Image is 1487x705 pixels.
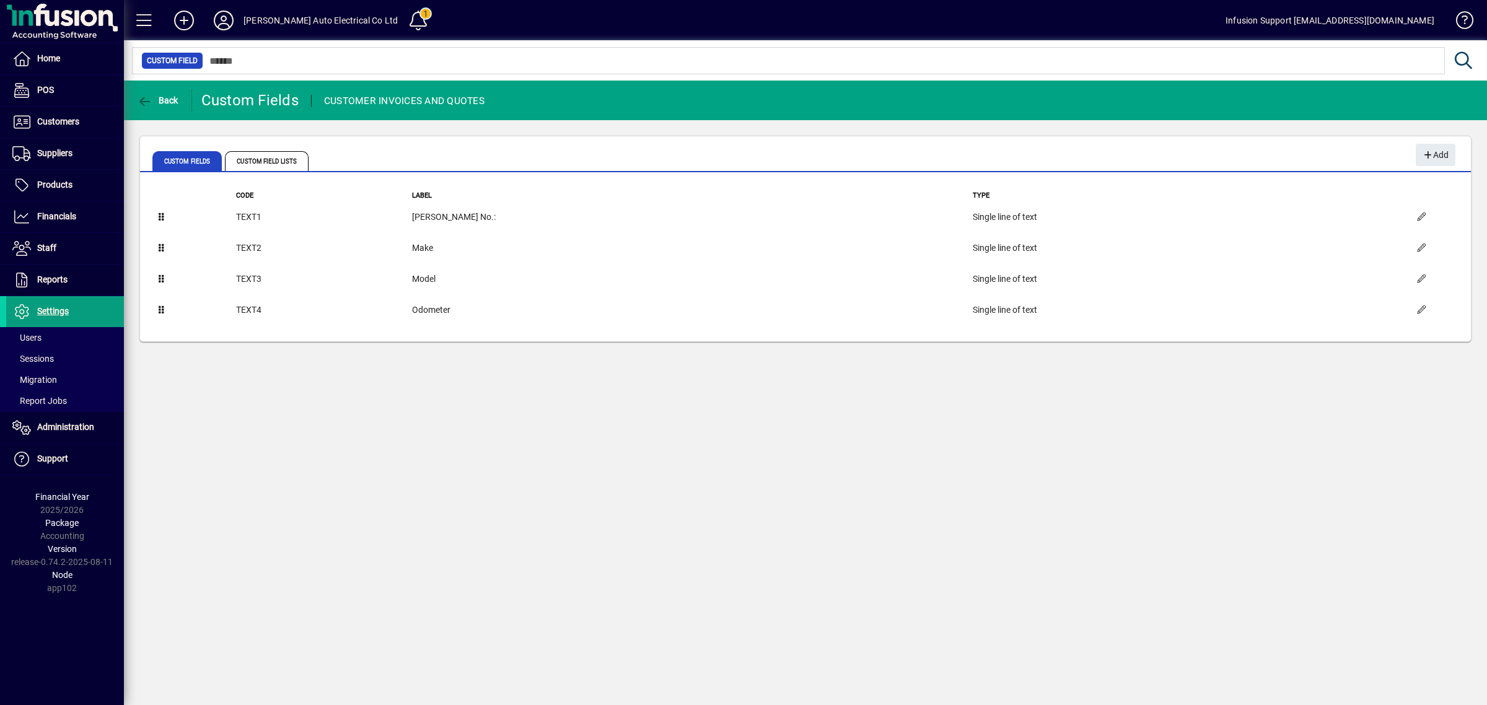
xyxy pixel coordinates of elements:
[411,190,972,202] th: Label
[6,412,124,443] a: Administration
[12,396,67,406] span: Report Jobs
[6,201,124,232] a: Financials
[1406,265,1436,294] button: Edit
[235,264,411,295] td: TEXT3
[411,264,972,295] td: Model
[972,264,1406,295] td: Single line of text
[1406,203,1436,232] button: Edit
[6,138,124,169] a: Suppliers
[37,453,68,463] span: Support
[164,9,204,32] button: Add
[37,148,72,158] span: Suppliers
[1406,234,1436,263] button: Edit
[204,9,243,32] button: Profile
[35,492,89,502] span: Financial Year
[45,518,79,528] span: Package
[324,91,485,111] div: CUSTOMER INVOICES AND QUOTES
[972,202,1406,233] td: Single line of text
[37,53,60,63] span: Home
[52,570,72,580] span: Node
[6,107,124,138] a: Customers
[243,11,398,30] div: [PERSON_NAME] Auto Electrical Co Ltd
[6,327,124,348] a: Users
[6,43,124,74] a: Home
[225,151,309,171] span: Custom Field Lists
[6,348,124,369] a: Sessions
[37,306,69,316] span: Settings
[1406,296,1436,325] button: Edit
[235,233,411,264] td: TEXT2
[152,151,222,171] span: Custom Fields
[972,190,1406,202] th: Type
[1226,11,1434,30] div: Infusion Support [EMAIL_ADDRESS][DOMAIN_NAME]
[137,95,178,105] span: Back
[235,190,411,202] th: Code
[147,55,198,67] span: Custom Field
[12,333,42,343] span: Users
[1422,145,1449,165] span: Add
[1416,144,1455,166] button: Add
[411,233,972,264] td: Make
[12,354,54,364] span: Sessions
[6,75,124,106] a: POS
[6,444,124,475] a: Support
[6,170,124,201] a: Products
[134,89,182,112] button: Back
[124,89,192,112] app-page-header-button: Back
[37,422,94,432] span: Administration
[6,369,124,390] a: Migration
[6,233,124,264] a: Staff
[37,180,72,190] span: Products
[235,202,411,233] td: TEXT1
[12,375,57,385] span: Migration
[37,211,76,221] span: Financials
[37,116,79,126] span: Customers
[6,390,124,411] a: Report Jobs
[201,90,299,110] div: Custom Fields
[235,295,411,326] td: TEXT4
[411,295,972,326] td: Odometer
[37,274,68,284] span: Reports
[411,202,972,233] td: [PERSON_NAME] No.:
[972,295,1406,326] td: Single line of text
[48,544,77,554] span: Version
[37,85,54,95] span: POS
[6,265,124,296] a: Reports
[37,243,56,253] span: Staff
[1447,2,1472,43] a: Knowledge Base
[972,233,1406,264] td: Single line of text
